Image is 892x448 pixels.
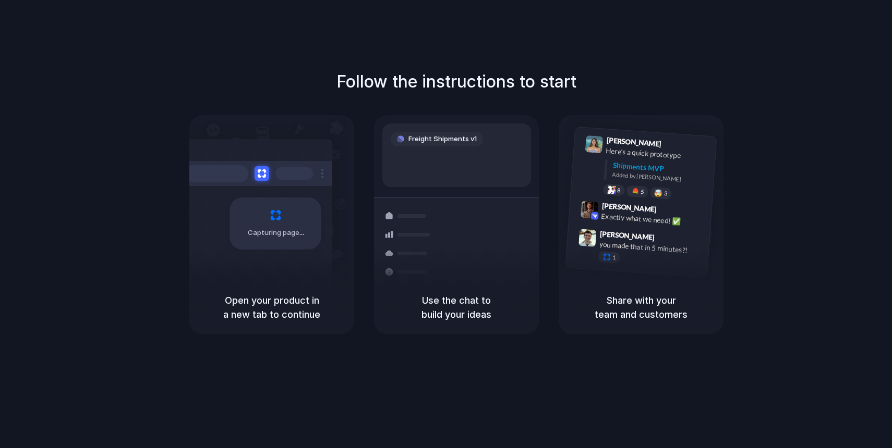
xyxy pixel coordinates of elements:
[612,170,708,185] div: Added by [PERSON_NAME]
[600,228,655,243] span: [PERSON_NAME]
[641,189,644,195] span: 5
[601,200,657,215] span: [PERSON_NAME]
[599,239,703,256] div: you made that in 5 minutes?!
[606,134,661,150] span: [PERSON_NAME]
[387,293,526,321] h5: Use the chat to build your ideas
[664,191,668,196] span: 3
[658,233,679,245] span: 9:47 AM
[665,140,686,152] span: 9:41 AM
[408,134,477,144] span: Freight Shipments v1
[336,69,576,94] h1: Follow the instructions to start
[617,188,621,193] span: 8
[612,160,709,177] div: Shipments MVP
[654,189,663,197] div: 🤯
[660,205,681,217] span: 9:42 AM
[612,255,616,260] span: 1
[601,210,705,228] div: Exactly what we need! ✅
[571,293,711,321] h5: Share with your team and customers
[606,145,710,163] div: Here's a quick prototype
[202,293,342,321] h5: Open your product in a new tab to continue
[248,228,306,238] span: Capturing page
